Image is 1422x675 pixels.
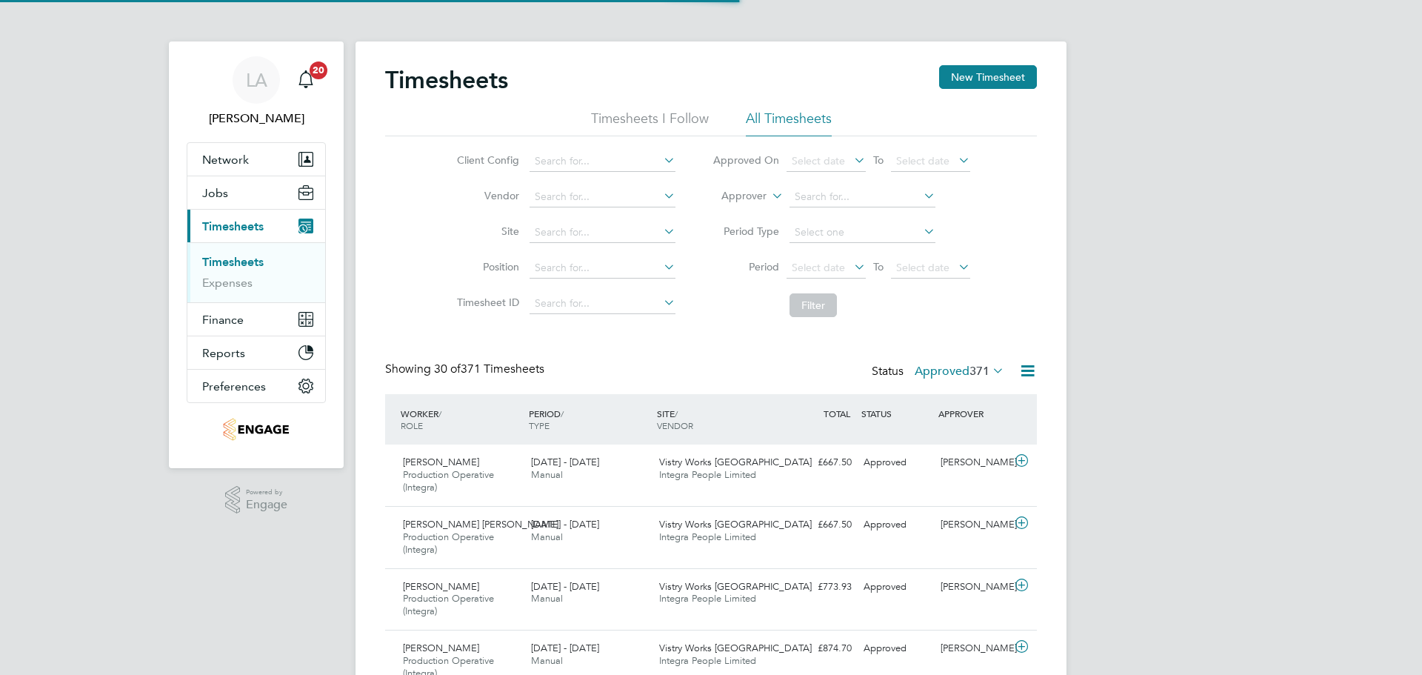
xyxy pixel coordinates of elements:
span: / [561,408,564,419]
span: / [438,408,441,419]
button: Jobs [187,176,325,209]
span: LA [246,70,267,90]
div: STATUS [858,400,935,427]
span: / [675,408,678,419]
li: All Timesheets [746,110,832,136]
span: Select date [792,154,845,167]
a: 20 [291,56,321,104]
span: Timesheets [202,219,264,233]
span: [PERSON_NAME] [403,580,479,593]
div: Status [872,362,1007,382]
span: [DATE] - [DATE] [531,456,599,468]
div: WORKER [397,400,525,439]
div: SITE [653,400,781,439]
span: To [869,257,888,276]
div: PERIOD [525,400,653,439]
button: New Timesheet [939,65,1037,89]
input: Select one [790,222,935,243]
span: Production Operative (Integra) [403,592,494,617]
span: Lucy Anderton [187,110,326,127]
div: £773.93 [781,575,858,599]
div: Approved [858,575,935,599]
button: Network [187,143,325,176]
span: Engage [246,499,287,511]
div: APPROVER [935,400,1012,427]
label: Period Type [712,225,779,238]
div: £667.50 [781,450,858,475]
span: [DATE] - [DATE] [531,580,599,593]
span: Integra People Limited [659,468,756,481]
div: Approved [858,450,935,475]
button: Filter [790,293,837,317]
span: Production Operative (Integra) [403,531,494,556]
span: Integra People Limited [659,592,756,605]
div: Timesheets [187,242,325,302]
label: Period [712,260,779,273]
label: Vendor [453,189,519,202]
div: Approved [858,636,935,661]
button: Preferences [187,370,325,402]
div: [PERSON_NAME] [935,513,1012,537]
img: integrapeople-logo-retina.png [223,418,289,442]
span: Manual [531,468,563,481]
input: Search for... [530,187,675,207]
span: Jobs [202,186,228,200]
label: Site [453,225,519,238]
span: [PERSON_NAME] [403,642,479,654]
label: Approver [700,189,767,204]
span: Network [202,153,249,167]
span: Vistry Works [GEOGRAPHIC_DATA] [659,642,812,654]
span: Manual [531,654,563,667]
span: 20 [310,61,327,79]
a: LA[PERSON_NAME] [187,56,326,127]
span: Vistry Works [GEOGRAPHIC_DATA] [659,580,812,593]
div: £667.50 [781,513,858,537]
span: Finance [202,313,244,327]
span: 371 Timesheets [434,362,544,376]
div: [PERSON_NAME] [935,575,1012,599]
div: [PERSON_NAME] [935,636,1012,661]
span: Select date [792,261,845,274]
span: Reports [202,346,245,360]
span: Manual [531,531,563,543]
a: Go to home page [187,418,326,442]
button: Reports [187,336,325,369]
h2: Timesheets [385,65,508,95]
span: To [869,150,888,170]
label: Approved [915,364,1004,379]
div: Approved [858,513,935,537]
span: 371 [969,364,989,379]
span: TOTAL [824,408,850,419]
input: Search for... [530,151,675,172]
div: [PERSON_NAME] [935,450,1012,475]
span: Vistry Works [GEOGRAPHIC_DATA] [659,518,812,531]
span: [PERSON_NAME] [403,456,479,468]
span: [PERSON_NAME] [PERSON_NAME] [403,518,558,531]
span: Preferences [202,379,266,393]
a: Expenses [202,276,253,290]
span: 30 of [434,362,461,376]
button: Timesheets [187,210,325,242]
span: TYPE [529,419,550,431]
span: Powered by [246,486,287,499]
span: Manual [531,592,563,605]
label: Position [453,260,519,273]
span: Production Operative (Integra) [403,468,494,493]
span: Select date [896,261,949,274]
div: Showing [385,362,547,377]
nav: Main navigation [169,41,344,468]
span: Vistry Works [GEOGRAPHIC_DATA] [659,456,812,468]
span: Integra People Limited [659,654,756,667]
span: Select date [896,154,949,167]
div: £874.70 [781,636,858,661]
input: Search for... [530,258,675,279]
span: VENDOR [657,419,693,431]
span: Integra People Limited [659,531,756,543]
span: ROLE [401,419,423,431]
input: Search for... [790,187,935,207]
li: Timesheets I Follow [591,110,709,136]
label: Timesheet ID [453,296,519,309]
span: [DATE] - [DATE] [531,642,599,654]
button: Finance [187,303,325,336]
a: Timesheets [202,255,264,269]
